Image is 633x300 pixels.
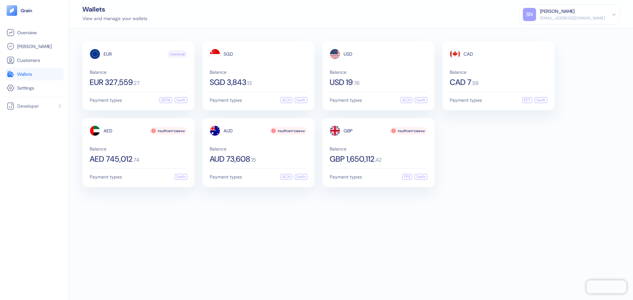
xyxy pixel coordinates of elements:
[522,97,532,103] div: EFT
[540,15,605,21] div: [EMAIL_ADDRESS][DOMAIN_NAME]
[149,127,187,135] div: Insufficient balance
[415,97,427,103] div: Swift
[90,70,187,74] span: Balance
[7,56,62,64] a: Customers
[133,157,139,163] span: . 74
[17,85,34,91] span: Settings
[224,52,233,56] span: SGD
[330,155,375,163] span: GBP 1,650,112
[175,97,187,103] div: Swift
[7,29,62,37] a: Overview
[7,84,62,92] a: Settings
[82,15,147,22] div: View and manage your wallets
[402,174,412,180] div: FPS
[175,174,187,180] div: Swift
[90,147,187,151] span: Balance
[133,81,139,86] span: . 27
[17,29,37,36] span: Overview
[587,280,626,293] iframe: Chatra live chat
[281,97,292,103] div: ACH
[450,70,547,74] span: Balance
[281,174,292,180] div: ACH
[330,98,362,102] span: Payment types
[295,174,307,180] div: Swift
[401,97,412,103] div: ACH
[7,70,62,78] a: Wallets
[246,81,252,86] span: . 13
[90,155,133,163] span: AED 745,012
[160,97,172,103] div: SEPA
[464,52,473,56] span: CAD
[210,98,242,102] span: Payment types
[7,42,62,50] a: [PERSON_NAME]
[90,78,133,86] span: EUR 327,559
[224,128,233,133] span: AUD
[104,128,112,133] span: AED
[344,52,352,56] span: USD
[17,103,39,109] span: Developer
[535,97,547,103] div: Swift
[269,127,307,135] div: Insufficient balance
[295,97,307,103] div: Swift
[330,147,427,151] span: Balance
[170,52,185,57] span: Functional
[344,128,352,133] span: GBP
[17,71,32,77] span: Wallets
[540,8,575,15] div: [PERSON_NAME]
[210,70,307,74] span: Balance
[450,78,471,86] span: CAD 7
[90,98,122,102] span: Payment types
[17,43,52,50] span: [PERSON_NAME]
[330,175,362,179] span: Payment types
[210,147,307,151] span: Balance
[471,81,478,86] span: . 59
[210,78,246,86] span: SGD 3,843
[210,155,250,163] span: AUD 73,608
[389,127,427,135] div: Insufficient balance
[210,175,242,179] span: Payment types
[375,157,382,163] span: . 42
[523,8,536,21] div: SN
[330,70,427,74] span: Balance
[20,8,33,13] img: logo
[330,78,353,86] span: USD 19
[90,175,122,179] span: Payment types
[450,98,482,102] span: Payment types
[17,57,40,64] span: Customers
[250,157,256,163] span: . 15
[104,52,112,56] span: EUR
[353,81,359,86] span: . 76
[7,5,17,16] img: logo-tablet-V2.svg
[415,174,427,180] div: Swift
[82,6,147,13] div: Wallets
